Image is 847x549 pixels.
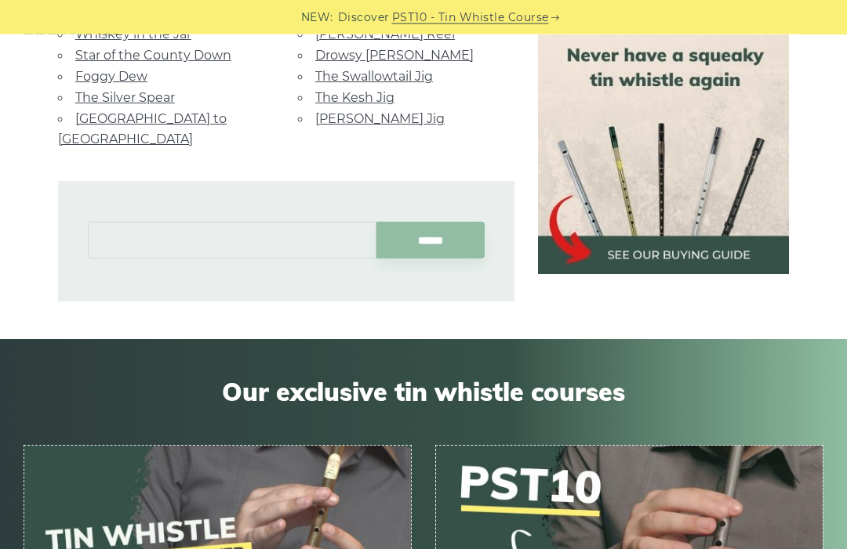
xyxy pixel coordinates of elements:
[24,377,823,407] span: Our exclusive tin whistle courses
[75,49,231,63] a: Star of the County Down
[301,9,333,27] span: NEW:
[315,49,474,63] a: Drowsy [PERSON_NAME]
[315,112,445,127] a: [PERSON_NAME] Jig
[75,27,191,42] a: Whiskey in the Jar
[315,70,433,85] a: The Swallowtail Jig
[538,24,789,275] img: tin whistle buying guide
[315,91,394,106] a: The Kesh Jig
[315,27,455,42] a: [PERSON_NAME] Reel
[392,9,549,27] a: PST10 - Tin Whistle Course
[75,70,147,85] a: Foggy Dew
[338,9,390,27] span: Discover
[58,112,227,147] a: [GEOGRAPHIC_DATA] to [GEOGRAPHIC_DATA]
[75,91,175,106] a: The Silver Spear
